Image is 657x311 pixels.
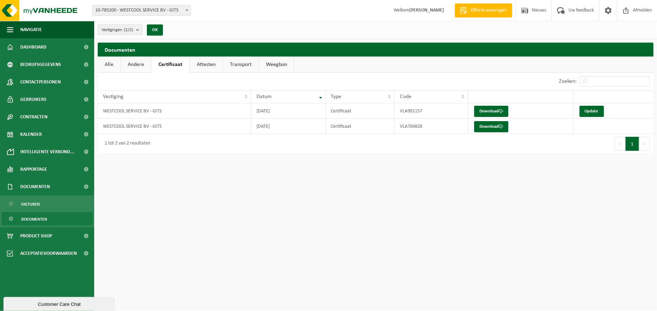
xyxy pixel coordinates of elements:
[98,43,654,56] h2: Documenten
[20,56,61,73] span: Bedrijfsgegevens
[98,119,251,134] td: WESTCOOL SERVICE BV - GITS
[20,73,61,91] span: Contactpersonen
[469,7,509,14] span: Offerte aanvragen
[400,94,411,99] span: Code
[101,138,150,150] div: 1 tot 2 van 2 resultaten
[98,103,251,119] td: WESTCOOL SERVICE BV - GITS
[92,5,191,16] span: 10-785200 - WESTCOOL SERVICE BV - GITS
[103,94,124,99] span: Vestiging
[20,227,52,245] span: Product Shop
[251,119,326,134] td: [DATE]
[147,24,163,36] button: OK
[2,197,92,210] a: Facturen
[190,57,223,73] a: Attesten
[614,137,626,151] button: Previous
[251,103,326,119] td: [DATE]
[92,6,191,15] span: 10-785200 - WESTCOOL SERVICE BV - GITS
[102,25,133,35] span: Vestigingen
[121,57,151,73] a: Andere
[259,57,294,73] a: Weegbon
[124,28,133,32] count: (2/2)
[395,119,468,134] td: VLA704828
[474,106,508,117] a: Download
[559,79,576,84] label: Zoeken:
[331,94,342,99] span: Type
[639,137,650,151] button: Next
[20,126,42,143] span: Kalender
[409,8,444,13] strong: [PERSON_NAME]
[20,143,74,161] span: Intelligente verbond...
[21,198,40,211] span: Facturen
[3,296,117,311] iframe: chat widget
[580,106,604,117] a: Update
[256,94,272,99] span: Datum
[20,245,77,262] span: Acceptatievoorwaarden
[151,57,189,73] a: Certificaat
[2,212,92,225] a: Documenten
[98,24,143,35] button: Vestigingen(2/2)
[21,213,47,226] span: Documenten
[20,21,42,38] span: Navigatie
[20,178,50,195] span: Documenten
[20,161,47,178] span: Rapportage
[626,137,639,151] button: 1
[326,119,395,134] td: Certificaat
[20,38,46,56] span: Dashboard
[20,108,47,126] span: Contracten
[223,57,259,73] a: Transport
[474,121,508,132] a: Download
[326,103,395,119] td: Certificaat
[98,57,120,73] a: Alle
[20,91,46,108] span: Gebruikers
[395,103,468,119] td: VLA901157
[455,3,512,17] a: Offerte aanvragen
